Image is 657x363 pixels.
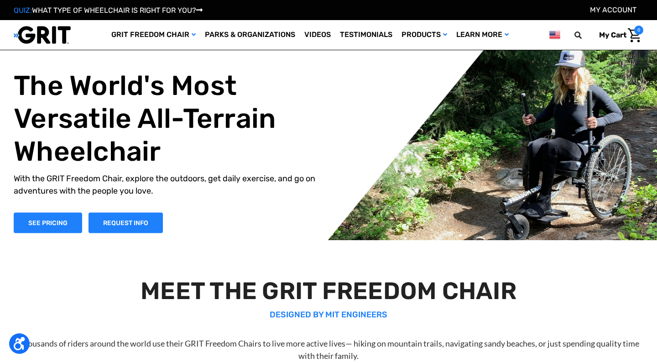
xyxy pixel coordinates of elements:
span: My Cart [599,31,626,39]
span: QUIZ: [14,6,32,15]
h1: The World's Most Versatile All-Terrain Wheelchair [14,69,335,168]
a: Learn More [452,20,513,50]
span: 0 [634,26,643,35]
a: Shop Now [14,212,82,233]
img: us.png [549,29,560,41]
a: QUIZ:WHAT TYPE OF WHEELCHAIR IS RIGHT FOR YOU? [14,6,203,15]
p: Thousands of riders around the world use their GRIT Freedom Chairs to live more active lives— hik... [16,337,641,362]
input: Search [579,26,592,45]
a: Products [397,20,452,50]
a: Cart with 0 items [592,26,643,45]
a: Videos [300,20,335,50]
a: GRIT Freedom Chair [107,20,200,50]
a: Slide number 1, Request Information [89,212,163,233]
p: DESIGNED BY MIT ENGINEERS [16,309,641,321]
a: Parks & Organizations [200,20,300,50]
a: Account [590,5,636,14]
p: With the GRIT Freedom Chair, explore the outdoors, get daily exercise, and go on adventures with ... [14,172,335,197]
a: Testimonials [335,20,397,50]
h2: MEET THE GRIT FREEDOM CHAIR [16,277,641,305]
img: GRIT All-Terrain Wheelchair and Mobility Equipment [14,26,71,44]
img: Cart [628,28,641,42]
